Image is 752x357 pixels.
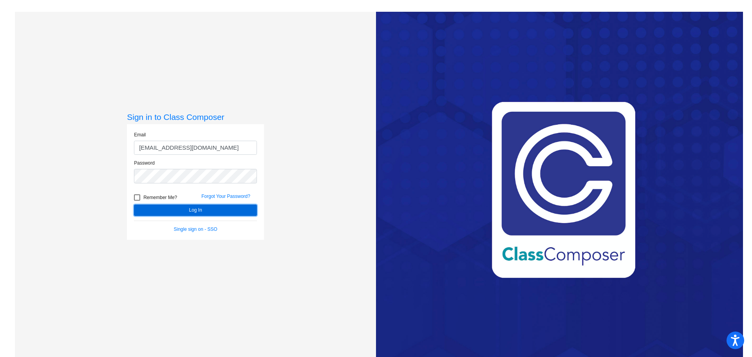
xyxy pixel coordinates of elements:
[134,205,257,216] button: Log In
[134,159,155,167] label: Password
[134,131,146,138] label: Email
[127,112,264,122] h3: Sign in to Class Composer
[201,194,250,199] a: Forgot Your Password?
[143,193,177,202] span: Remember Me?
[174,227,217,232] a: Single sign on - SSO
